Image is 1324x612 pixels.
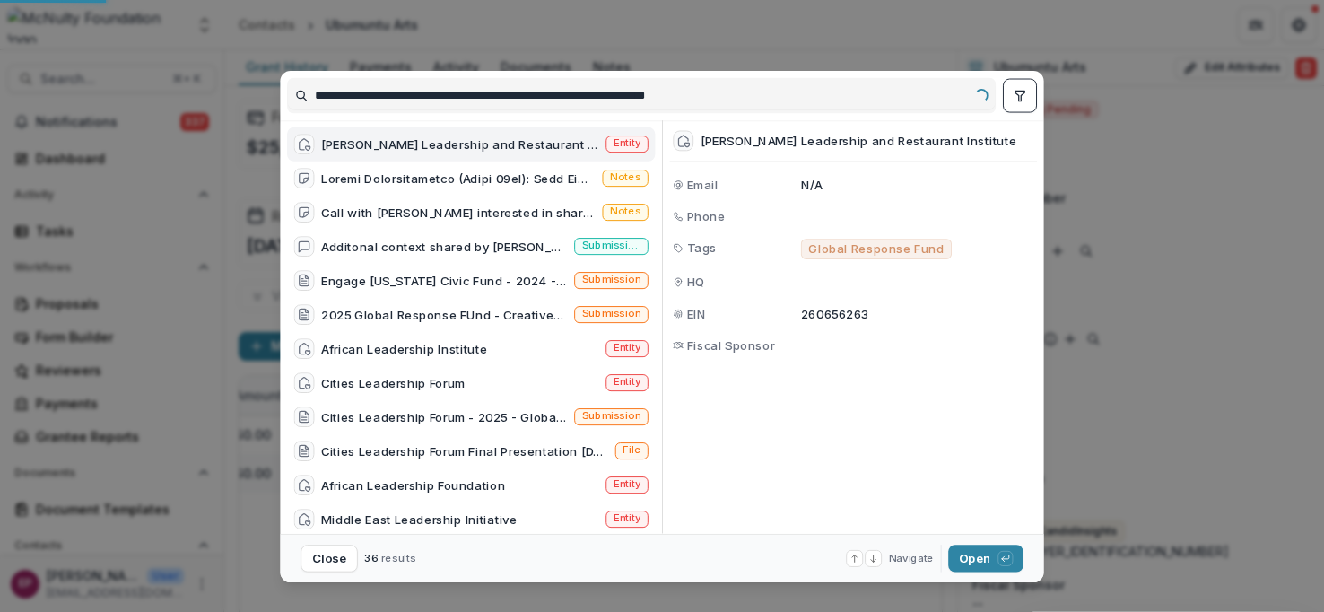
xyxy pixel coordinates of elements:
span: Submission comment [582,240,641,252]
div: [PERSON_NAME] Leadership and Restaurant Institute [321,136,599,153]
div: Cities Leadership Forum [321,374,466,392]
span: Submission [582,274,641,286]
p: N/A [801,176,1033,194]
span: EIN [687,304,707,322]
div: African Leadership Institute [321,340,487,358]
div: Additonal context shared by [PERSON_NAME] on [DATE]: Not sure if you're aware, but gangs moved up... [321,238,568,256]
span: 36 [364,552,378,564]
span: Phone [687,207,726,225]
div: Cities Leadership Forum Final Presentation [DATE].pdf [321,442,608,460]
div: [PERSON_NAME] Leadership and Restaurant Institute [701,134,1016,148]
div: African Leadership Foundation [321,476,505,494]
div: 2025 Global Response FUnd - Creative Reaction Lab (This grant supports Creative Reaction Lab’s Ke... [321,306,568,324]
div: Loremi Dolorsitametco (Adipi 09el): Sedd Eius tem Incidi,Ut lab etdo m aliquaen adminimv quis nos... [321,170,596,188]
span: HQ [687,273,705,291]
span: Entity [614,512,640,525]
span: Navigate [889,551,934,566]
span: Notes [610,205,640,218]
span: Fiscal Sponsor [687,336,775,354]
div: Middle East Leadership Initiative [321,511,518,529]
div: Call with [PERSON_NAME] interested in sharing more about a program focused on women's leadership ... [321,204,596,222]
span: File [623,444,640,457]
p: 260656263 [801,304,1033,322]
span: Entity [614,376,640,389]
div: Cities Leadership Forum - 2025 - Global Impact Fund Submission Form [321,408,568,426]
span: Entity [614,342,640,354]
button: toggle filters [1003,79,1037,113]
span: Entity [614,478,640,491]
button: Close [301,545,358,572]
span: Submission [582,308,641,320]
span: Submission [582,410,641,423]
span: Notes [610,171,640,184]
span: Email [687,176,719,194]
span: results [380,552,415,564]
span: Tags [687,239,717,257]
button: Open [948,545,1023,572]
span: Global Response Fund [808,242,944,257]
div: Engage [US_STATE] Civic Fund - 2024 - General [PERSON_NAME] (Engage Miami was founded in [DATE] b... [321,272,568,290]
span: Entity [614,137,640,150]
